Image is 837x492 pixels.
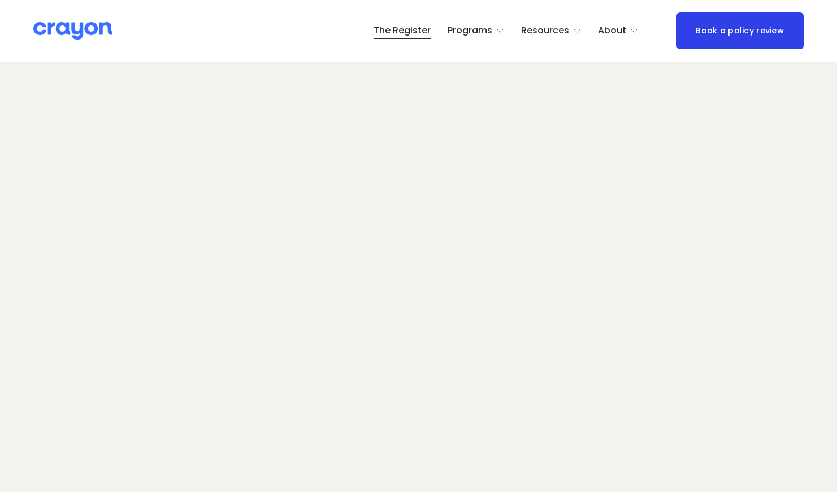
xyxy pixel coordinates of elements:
[374,22,431,40] a: The Register
[33,21,112,41] img: Crayon
[448,22,505,40] a: folder dropdown
[521,22,582,40] a: folder dropdown
[448,23,492,39] span: Programs
[598,22,639,40] a: folder dropdown
[521,23,569,39] span: Resources
[676,12,804,49] a: Book a policy review
[598,23,626,39] span: About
